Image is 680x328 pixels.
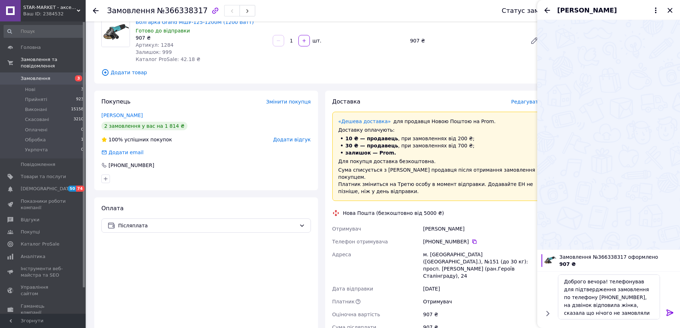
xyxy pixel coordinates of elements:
a: Болгарка Grand МШУ-125-1200M (1200 Ватт) [136,19,254,25]
span: Замовлення [107,6,155,15]
span: Оціночна вартість [332,312,380,317]
span: Телефон отримувача [332,239,388,244]
img: Болгарка Grand МШУ-125-1200M (1200 Ватт) [102,19,130,47]
span: 100% [109,137,123,142]
button: Назад [543,6,551,15]
span: Управління сайтом [21,284,66,297]
span: Доставка [332,98,361,105]
span: 923 [76,96,84,103]
span: Покупці [21,229,40,235]
span: 74 [76,186,84,192]
span: Платник [332,299,355,304]
a: [PERSON_NAME] [101,112,143,118]
span: Оплачені [25,127,47,133]
span: Показники роботи компанії [21,198,66,211]
textarea: Доброго вечора! телефонував для підтвердження замовлення по телефону [PHONE_NUMBER], на дзвінок в... [558,274,660,319]
span: №366338317 [157,6,208,15]
div: [PERSON_NAME] [422,222,543,235]
span: Укрпочта [25,147,48,153]
div: Ваш ID: 2384532 [23,11,86,17]
span: Редагувати [511,99,542,105]
input: Пошук [4,25,84,38]
span: 907 ₴ [559,261,576,267]
span: Адреса [332,252,351,257]
span: Замовлення №366338317 оформлено [559,253,676,261]
a: Редагувати [527,34,542,48]
div: Додати email [108,149,144,156]
div: Нова Пошта (безкоштовно від 5000 ₴) [341,210,446,217]
span: Повідомлення [21,161,55,168]
span: Гаманець компанії [21,303,66,316]
span: Покупець [101,98,131,105]
div: м. [GEOGRAPHIC_DATA] ([GEOGRAPHIC_DATA].), №151 (до 30 кг): просп. [PERSON_NAME] (ран.Героїв Стал... [422,248,543,282]
div: Отримувач [422,295,543,308]
div: 907 ₴ [422,308,543,321]
span: 1 [81,137,84,143]
li: , при замовленнях від 700 ₴; [338,142,536,149]
div: 907 ₴ [136,34,267,41]
span: Інструменти веб-майстра та SEO [21,266,66,278]
li: , при замовленнях від 200 ₴; [338,135,536,142]
a: «Дешева доставка» [338,118,391,124]
div: 2 замовлення у вас на 1 814 ₴ [101,122,187,130]
span: Замовлення та повідомлення [21,56,86,69]
span: STAR-MARKET - аксесуари, товари для дому, саду, відпочинку та туризму [23,4,77,11]
span: 0 [81,147,84,153]
span: Прийняті [25,96,47,103]
span: Готово до відправки [136,28,190,34]
span: Нові [25,86,35,93]
div: Статус замовлення [502,7,568,14]
span: Залишок: 999 [136,49,172,55]
span: Додати відгук [273,137,311,142]
button: Показати кнопки [543,309,552,318]
span: залишок — Prom. [346,150,396,156]
span: Аналітика [21,253,45,260]
span: Змінити покупця [266,99,311,105]
span: Замовлення [21,75,50,82]
span: Головна [21,44,41,51]
div: [PHONE_NUMBER] [423,238,542,245]
div: Повернутися назад [93,7,99,14]
div: Додати email [101,149,144,156]
div: Сума списується з [PERSON_NAME] продавця після отримання замовлення покупцем. Платник зміниться н... [338,166,536,195]
span: 3210 [74,116,84,123]
div: успішних покупок [101,136,172,143]
div: для продавця Новою Поштою на Prom. [338,118,536,125]
button: [PERSON_NAME] [557,6,660,15]
span: Оплата [101,205,124,212]
span: Артикул: 1284 [136,42,173,48]
span: Обробка [25,137,46,143]
span: Каталог ProSale: 42.18 ₴ [136,56,200,62]
img: 830578324_w100_h100_bolgarka-grand-mshu-125-1200m.jpg [544,254,556,267]
span: [PERSON_NAME] [557,6,617,15]
span: 3 [75,75,82,81]
div: шт. [311,37,322,44]
div: Для покупця доставка безкоштовна. [338,158,536,165]
div: [PHONE_NUMBER] [108,162,155,169]
span: 3 [81,86,84,93]
span: 10 ₴ — продавець [346,136,398,141]
span: 50 [68,186,76,192]
div: 907 ₴ [407,36,524,46]
span: Отримувач [332,226,361,232]
span: 30 ₴ — продавець [346,143,398,148]
span: 15158 [71,106,84,113]
span: 0 [81,127,84,133]
span: Товари та послуги [21,173,66,180]
span: Відгуки [21,217,39,223]
span: Дата відправки [332,286,373,292]
span: [DEMOGRAPHIC_DATA] [21,186,74,192]
button: Закрити [666,6,674,15]
span: Каталог ProSale [21,241,59,247]
span: Скасовані [25,116,49,123]
div: Доставку оплачують: [338,126,536,133]
div: [DATE] [422,282,543,295]
span: Післяплата [118,222,296,229]
span: Виконані [25,106,47,113]
span: Додати товар [101,69,542,76]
